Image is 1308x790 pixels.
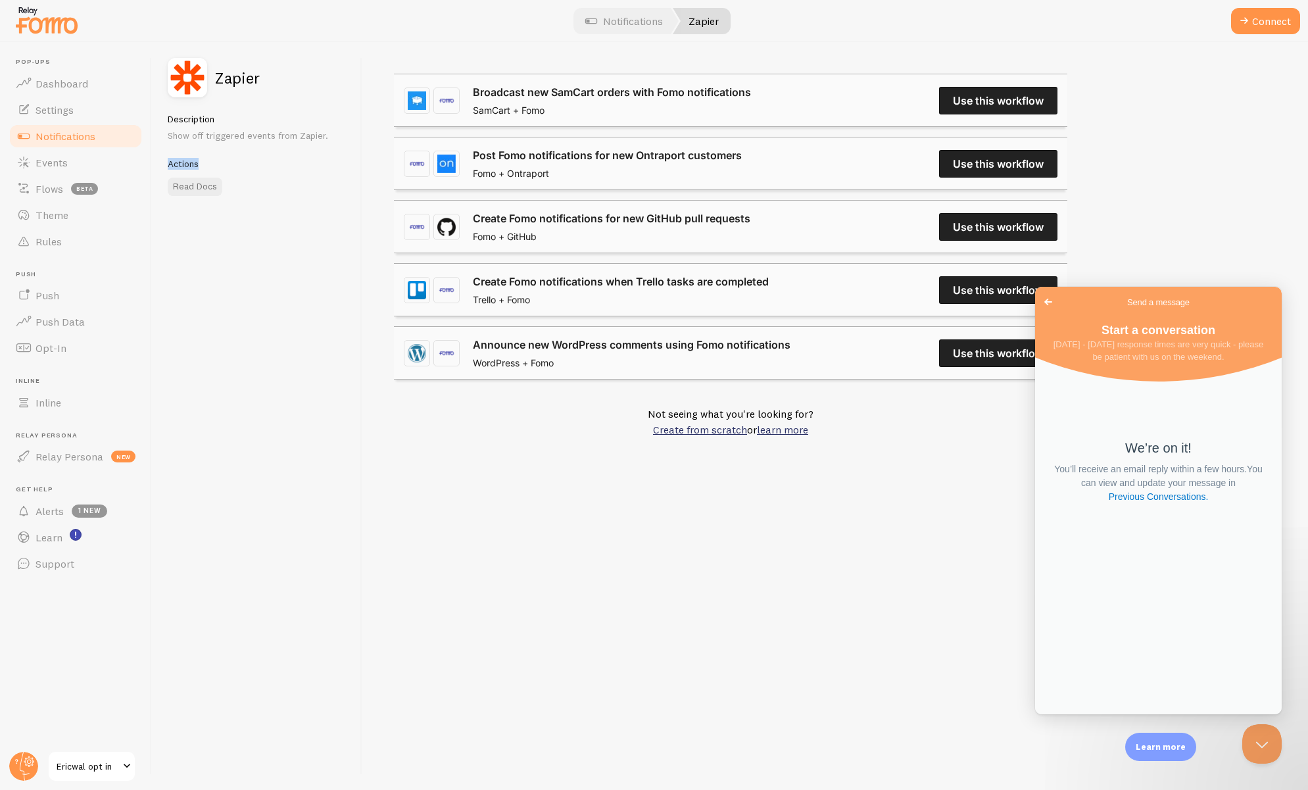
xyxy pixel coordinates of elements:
[36,77,88,90] span: Dashboard
[72,203,175,217] a: Previous Conversations.
[5,7,21,23] span: Go back
[36,209,68,222] span: Theme
[18,53,229,76] span: [DATE] - [DATE] response times are very quick - please be patient with us on the weekend.
[36,182,63,195] span: Flows
[8,498,143,524] a: Alerts 1 new
[8,70,143,97] a: Dashboard
[8,524,143,551] a: Learn
[36,396,61,409] span: Inline
[8,389,143,416] a: Inline
[92,9,155,22] span: Send a message
[36,156,68,169] span: Events
[36,315,85,328] span: Push Data
[1136,741,1186,753] p: Learn more
[16,270,143,279] span: Push
[168,113,346,125] h5: Description
[36,505,64,518] span: Alerts
[16,377,143,385] span: Inline
[1035,287,1282,714] iframe: Help Scout Beacon - Live Chat, Contact Form, and Knowledge Base
[8,149,143,176] a: Events
[36,235,62,248] span: Rules
[168,158,346,170] h5: Actions
[1242,724,1282,764] iframe: Help Scout Beacon - Close
[19,177,227,215] span: You’ll receive an email reply within a few hours. You can view and update your message in
[36,450,103,463] span: Relay Persona
[16,485,143,494] span: Get Help
[14,3,80,37] img: fomo-relay-logo-orange.svg
[168,178,222,196] a: Read Docs
[71,183,98,195] span: beta
[111,451,135,462] span: new
[8,176,143,202] a: Flows beta
[47,751,136,782] a: Ericwal opt in
[36,130,95,143] span: Notifications
[66,37,180,50] span: Start a conversation
[36,531,62,544] span: Learn
[16,58,143,66] span: Pop-ups
[16,432,143,440] span: Relay Persona
[8,335,143,361] a: Opt-In
[36,341,66,355] span: Opt-In
[8,97,143,123] a: Settings
[8,202,143,228] a: Theme
[57,758,119,774] span: Ericwal opt in
[168,58,207,97] img: fomo_icons_zapier.svg
[17,153,230,169] div: We’re on it!
[8,443,143,470] a: Relay Persona new
[36,103,74,116] span: Settings
[36,289,59,302] span: Push
[8,282,143,309] a: Push
[8,309,143,335] a: Push Data
[8,123,143,149] a: Notifications
[36,557,74,570] span: Support
[168,129,346,142] p: Show off triggered events from Zapier.
[72,505,107,518] span: 1 new
[70,529,82,541] svg: <p>Watch New Feature Tutorials!</p>
[8,228,143,255] a: Rules
[215,70,260,86] h2: Zapier
[1125,733,1196,761] div: Learn more
[8,551,143,577] a: Support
